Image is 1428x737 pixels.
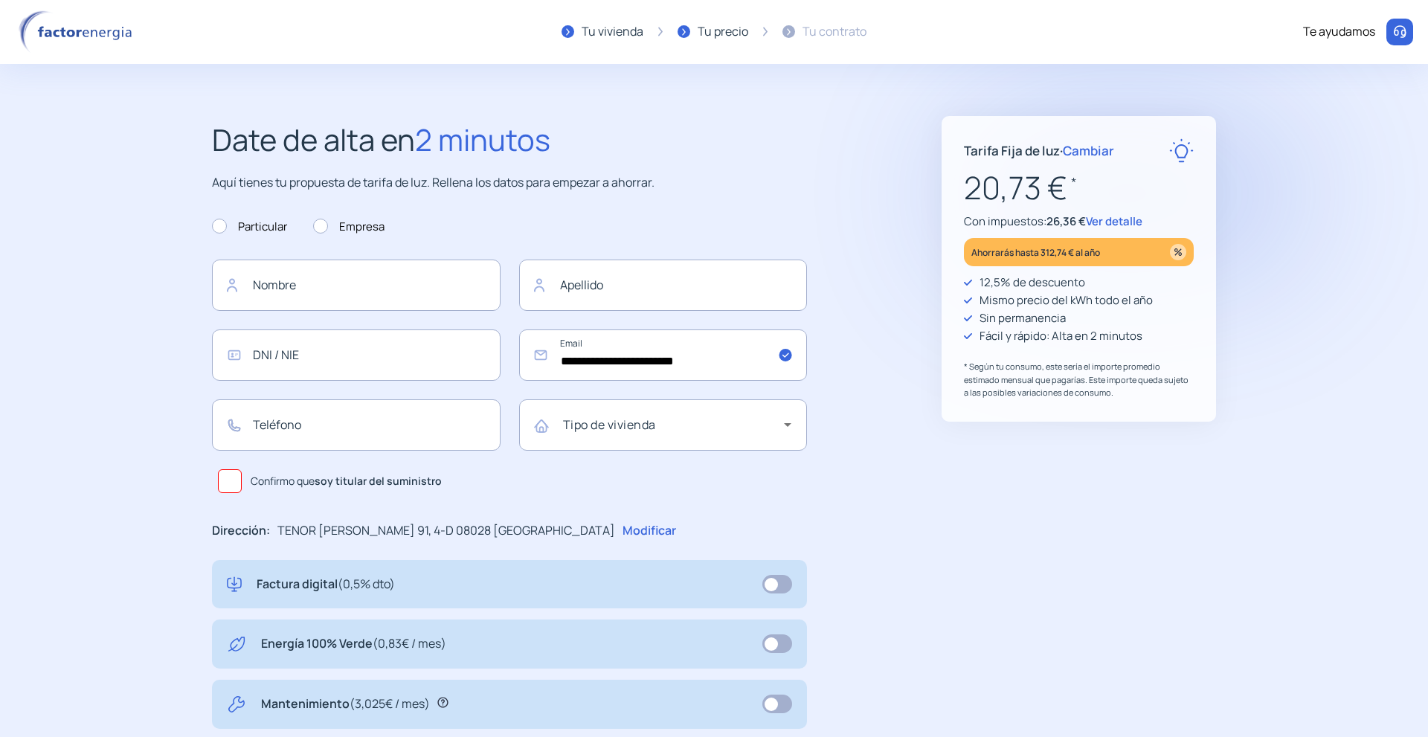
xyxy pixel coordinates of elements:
[563,416,656,433] mat-label: Tipo de vivienda
[803,22,866,42] div: Tu contrato
[964,163,1194,213] p: 20,73 €
[212,116,807,164] h2: Date de alta en
[1170,244,1186,260] img: percentage_icon.svg
[350,695,430,712] span: (3,025€ / mes)
[261,634,446,654] p: Energía 100% Verde
[415,119,550,160] span: 2 minutos
[1046,213,1086,229] span: 26,36 €
[227,575,242,594] img: digital-invoice.svg
[261,695,430,714] p: Mantenimiento
[971,244,1100,261] p: Ahorrarás hasta 312,74 € al año
[1063,142,1114,159] span: Cambiar
[1303,22,1375,42] div: Te ayudamos
[980,327,1142,345] p: Fácil y rápido: Alta en 2 minutos
[227,634,246,654] img: energy-green.svg
[980,274,1085,292] p: 12,5% de descuento
[964,213,1194,231] p: Con impuestos:
[257,575,395,594] p: Factura digital
[227,695,246,714] img: tool.svg
[338,576,395,592] span: (0,5% dto)
[964,360,1194,399] p: * Según tu consumo, este sería el importe promedio estimado mensual que pagarías. Este importe qu...
[373,635,446,651] span: (0,83€ / mes)
[277,521,615,541] p: TENOR [PERSON_NAME] 91, 4-D 08028 [GEOGRAPHIC_DATA]
[212,173,807,193] p: Aquí tienes tu propuesta de tarifa de luz. Rellena los datos para empezar a ahorrar.
[251,473,442,489] span: Confirmo que
[212,521,270,541] p: Dirección:
[980,292,1153,309] p: Mismo precio del kWh todo el año
[15,10,141,54] img: logo factor
[212,218,287,236] label: Particular
[582,22,643,42] div: Tu vivienda
[1169,138,1194,163] img: rate-E.svg
[315,474,442,488] b: soy titular del suministro
[1392,25,1407,39] img: llamar
[623,521,676,541] p: Modificar
[698,22,748,42] div: Tu precio
[980,309,1066,327] p: Sin permanencia
[313,218,385,236] label: Empresa
[1086,213,1142,229] span: Ver detalle
[964,141,1114,161] p: Tarifa Fija de luz ·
